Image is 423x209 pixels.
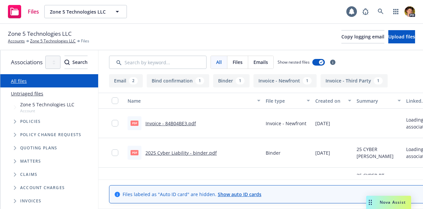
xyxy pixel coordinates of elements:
div: 1 [236,77,245,84]
button: Created on [313,93,354,109]
a: Switch app [389,5,403,18]
a: Search [374,5,387,18]
span: Invoices [20,199,42,203]
button: Email [109,74,143,87]
div: 1 [195,77,204,84]
span: Files [28,9,39,14]
span: Claims [20,173,37,177]
input: Toggle Row Selected [112,149,118,156]
svg: Search [64,60,70,65]
div: Tree Example [0,100,98,208]
span: Binder [266,149,281,156]
div: Name [128,97,253,104]
a: Report a Bug [359,5,372,18]
a: Zone 5 Technologies LLC [30,38,76,44]
div: 1 [374,77,383,84]
span: Quoting plans [20,146,58,150]
span: 25 CYBER [PERSON_NAME] [357,146,401,160]
span: Invoice - Newfront [266,120,306,127]
span: Policies [20,120,41,124]
a: Invoice - 84B04BE3.pdf [145,120,196,127]
a: All files [11,78,27,84]
span: Policy change requests [20,133,81,137]
button: Zone 5 Technologies LLC [44,5,127,18]
span: Zone 5 Technologies LLC [20,101,74,108]
span: Files [81,38,89,44]
img: photo [404,6,415,17]
span: Copy logging email [341,33,384,40]
button: Nova Assist [366,196,411,209]
span: 25 CYBER RT- carrier invoice $12,731.60 [357,172,401,193]
input: Select all [112,97,118,104]
span: Account charges [20,186,65,190]
button: Summary [354,93,404,109]
button: Copy logging email [341,30,384,43]
div: File type [266,97,303,104]
div: Search [64,56,88,69]
span: Upload files [388,33,415,40]
a: Untriaged files [11,90,43,97]
span: pdf [131,150,138,155]
span: Files [233,59,243,66]
input: Toggle Row Selected [112,120,118,127]
span: pdf [131,121,138,126]
button: Bind confirmation [147,74,209,87]
a: 2025 Cyber Liability - binder.pdf [145,150,217,156]
span: Nova Assist [380,199,406,205]
span: Files labeled as "Auto ID card" are hidden. [123,191,261,198]
a: Accounts [8,38,25,44]
span: [DATE] [315,120,330,127]
span: All [216,59,222,66]
div: Created on [315,97,344,104]
span: [DATE] [315,149,330,156]
span: Account [20,108,74,114]
button: Invoice - Newfront [253,74,317,87]
span: Zone 5 Technologies LLC [50,8,107,15]
a: Files [5,2,42,21]
div: 2 [129,77,138,84]
span: Emails [253,59,268,66]
span: Show nested files [278,59,310,65]
button: File type [263,93,313,109]
span: Matters [20,159,41,163]
button: Name [125,93,263,109]
span: Associations [11,58,43,67]
div: 1 [303,77,312,84]
button: Binder [213,74,250,87]
button: SearchSearch [64,56,88,69]
div: Drag to move [366,196,374,209]
input: Search by keyword... [109,56,207,69]
span: Zone 5 Technologies LLC [8,29,72,38]
button: Upload files [388,30,415,43]
div: Summary [357,97,394,104]
button: Invoice - Third Party [321,74,388,87]
a: Show auto ID cards [218,191,261,197]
